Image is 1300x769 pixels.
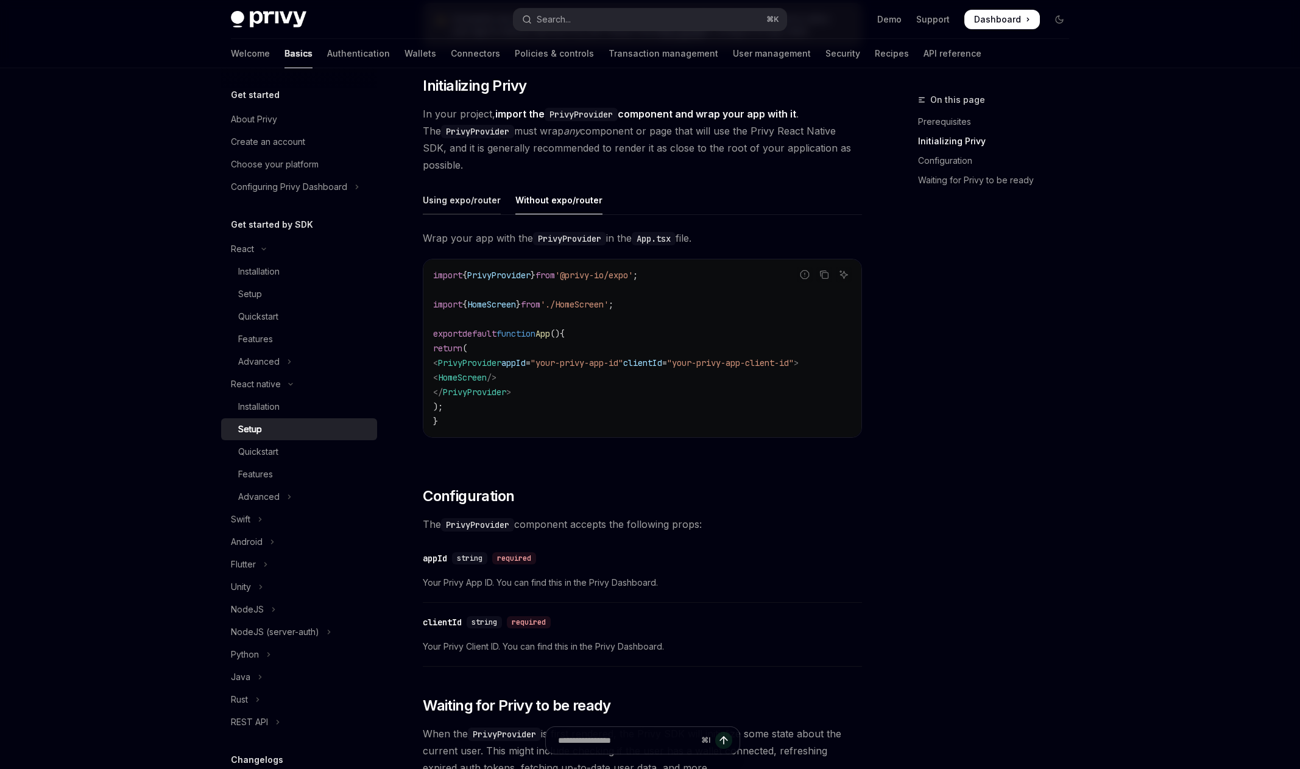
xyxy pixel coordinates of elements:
[221,666,377,688] button: Toggle Java section
[231,670,250,684] div: Java
[924,39,981,68] a: API reference
[526,357,531,368] span: =
[231,753,283,767] h5: Changelogs
[443,387,506,398] span: PrivyProvider
[231,39,270,68] a: Welcome
[472,617,497,627] span: string
[231,557,256,572] div: Flutter
[433,270,462,281] span: import
[433,343,462,354] span: return
[533,232,606,245] code: PrivyProvider
[825,39,860,68] a: Security
[221,108,377,130] a: About Privy
[238,264,280,279] div: Installation
[540,299,609,310] span: './HomeScreen'
[1050,10,1069,29] button: Toggle dark mode
[231,157,319,172] div: Choose your platform
[521,299,540,310] span: from
[284,39,313,68] a: Basics
[715,732,732,749] button: Send message
[221,131,377,153] a: Create an account
[609,299,613,310] span: ;
[238,287,262,301] div: Setup
[918,112,1079,132] a: Prerequisites
[558,727,696,754] input: Ask a question...
[438,372,487,383] span: HomeScreen
[423,76,526,96] span: Initializing Privy
[221,238,377,260] button: Toggle React section
[221,463,377,485] a: Features
[221,176,377,198] button: Toggle Configuring Privy Dashboard section
[238,422,262,437] div: Setup
[662,357,667,368] span: =
[632,232,676,245] code: App.tsx
[496,328,535,339] span: function
[238,467,273,482] div: Features
[441,518,514,532] code: PrivyProvider
[404,39,436,68] a: Wallets
[507,616,551,628] div: required
[462,343,467,354] span: (
[231,88,280,102] h5: Get started
[433,328,462,339] span: export
[531,357,623,368] span: "your-privy-app-id"
[501,357,526,368] span: appId
[733,39,811,68] a: User management
[221,621,377,643] button: Toggle NodeJS (server-auth) section
[231,512,250,527] div: Swift
[423,552,447,564] div: appId
[609,39,718,68] a: Transaction management
[231,377,281,392] div: React native
[221,373,377,395] button: Toggle React native section
[462,270,467,281] span: {
[930,93,985,107] span: On this page
[221,153,377,175] a: Choose your platform
[836,267,852,283] button: Ask AI
[506,387,511,398] span: >
[667,357,794,368] span: "your-privy-app-client-id"
[423,575,862,590] span: Your Privy App ID. You can find this in the Privy Dashboard.
[918,170,1079,190] a: Waiting for Privy to be ready
[231,715,268,729] div: REST API
[221,283,377,305] a: Setup
[231,242,254,256] div: React
[462,328,496,339] span: default
[327,39,390,68] a: Authentication
[423,230,862,247] span: Wrap your app with the in the file.
[423,105,862,174] span: In your project, . The must wrap component or page that will use the Privy React Native SDK, and ...
[231,112,277,127] div: About Privy
[495,108,796,120] strong: import the component and wrap your app with it
[231,625,319,639] div: NodeJS (server-auth)
[918,151,1079,170] a: Configuration
[457,553,482,563] span: string
[535,328,550,339] span: App
[231,11,306,28] img: dark logo
[438,357,501,368] span: PrivyProvider
[231,602,264,617] div: NodeJS
[433,357,438,368] span: <
[221,644,377,665] button: Toggle Python section
[794,357,799,368] span: >
[238,399,280,414] div: Installation
[238,332,273,346] div: Features
[875,39,909,68] a: Recipes
[515,186,602,214] div: Without expo/router
[423,616,462,628] div: clientId
[231,692,248,707] div: Rust
[231,217,313,232] h5: Get started by SDK
[423,696,611,715] span: Waiting for Privy to be ready
[238,309,278,324] div: Quickstart
[545,108,618,121] code: PrivyProvider
[221,351,377,373] button: Toggle Advanced section
[433,401,443,412] span: );
[633,270,638,281] span: ;
[433,387,443,398] span: </
[221,689,377,711] button: Toggle Rust section
[221,396,377,418] a: Installation
[423,186,501,214] div: Using expo/router
[238,490,280,504] div: Advanced
[515,39,594,68] a: Policies & controls
[221,711,377,733] button: Toggle REST API section
[451,39,500,68] a: Connectors
[766,15,779,24] span: ⌘ K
